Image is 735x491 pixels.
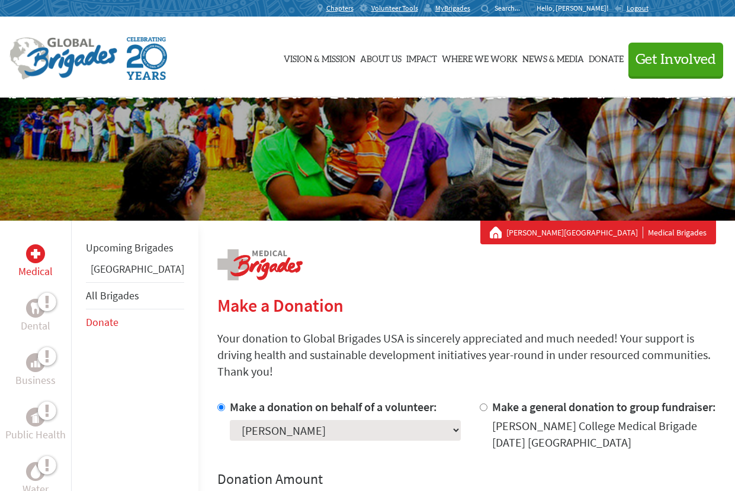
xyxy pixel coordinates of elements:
[15,353,56,389] a: BusinessBusiness
[31,358,40,367] img: Business
[284,28,355,87] a: Vision & Mission
[86,315,118,329] a: Donate
[86,289,139,302] a: All Brigades
[86,282,184,309] li: All Brigades
[326,4,354,13] span: Chapters
[31,249,40,259] img: Medical
[628,43,723,76] button: Get Involved
[589,28,624,87] a: Donate
[522,28,584,87] a: News & Media
[614,4,649,13] a: Logout
[635,53,716,67] span: Get Involved
[360,28,402,87] a: About Us
[217,470,716,489] h4: Donation Amount
[86,261,184,282] li: Panama
[21,299,50,334] a: DentalDental
[492,418,716,451] div: [PERSON_NAME] College Medical Brigade [DATE] [GEOGRAPHIC_DATA]
[91,262,184,276] a: [GEOGRAPHIC_DATA]
[31,411,40,423] img: Public Health
[406,28,437,87] a: Impact
[26,299,45,318] div: Dental
[26,462,45,481] div: Water
[21,318,50,334] p: Dental
[495,4,528,12] input: Search...
[435,4,470,13] span: MyBrigades
[371,4,418,13] span: Volunteer Tools
[9,37,117,80] img: Global Brigades Logo
[230,399,437,414] label: Make a donation on behalf of a volunteer:
[26,408,45,427] div: Public Health
[26,353,45,372] div: Business
[86,241,174,254] a: Upcoming Brigades
[217,330,716,380] p: Your donation to Global Brigades USA is sincerely appreciated and much needed! Your support is dr...
[127,37,167,80] img: Global Brigades Celebrating 20 Years
[217,249,303,280] img: logo-medical.png
[18,263,53,280] p: Medical
[15,372,56,389] p: Business
[26,244,45,263] div: Medical
[490,227,707,238] div: Medical Brigades
[86,235,184,261] li: Upcoming Brigades
[31,302,40,314] img: Dental
[506,227,643,238] a: [PERSON_NAME][GEOGRAPHIC_DATA]
[492,399,716,414] label: Make a general donation to group fundraiser:
[442,28,518,87] a: Where We Work
[5,408,66,443] a: Public HealthPublic Health
[86,309,184,335] li: Donate
[5,427,66,443] p: Public Health
[31,464,40,478] img: Water
[217,295,716,316] h2: Make a Donation
[18,244,53,280] a: MedicalMedical
[627,4,649,12] span: Logout
[537,4,614,13] p: Hello, [PERSON_NAME]!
